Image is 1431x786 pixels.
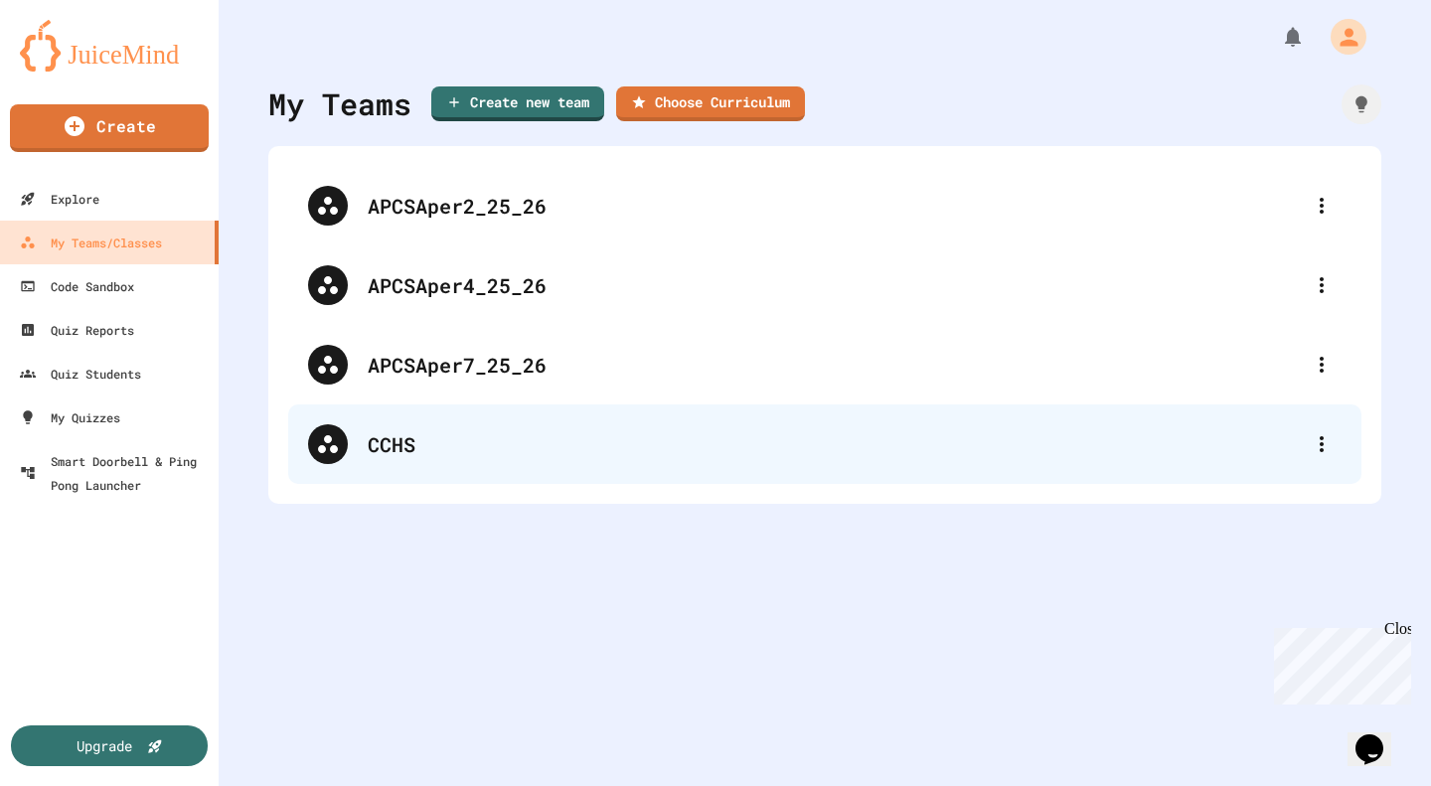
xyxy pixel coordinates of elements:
[77,735,132,756] div: Upgrade
[288,166,1361,245] div: APCSAper2_25_26
[1244,20,1310,54] div: My Notifications
[288,404,1361,484] div: CCHS
[431,86,604,121] a: Create new team
[20,187,99,211] div: Explore
[20,362,141,386] div: Quiz Students
[288,325,1361,404] div: APCSAper7_25_26
[20,20,199,72] img: logo-orange.svg
[20,449,211,497] div: Smart Doorbell & Ping Pong Launcher
[616,86,805,121] a: Choose Curriculum
[1310,14,1371,60] div: My Account
[368,270,1302,300] div: APCSAper4_25_26
[20,274,134,298] div: Code Sandbox
[20,318,134,342] div: Quiz Reports
[368,429,1302,459] div: CCHS
[268,81,411,126] div: My Teams
[10,104,209,152] a: Create
[1342,84,1381,124] div: How it works
[1266,620,1411,705] iframe: chat widget
[288,245,1361,325] div: APCSAper4_25_26
[20,231,162,254] div: My Teams/Classes
[1348,707,1411,766] iframe: chat widget
[368,191,1302,221] div: APCSAper2_25_26
[8,8,137,126] div: Chat with us now!Close
[368,350,1302,380] div: APCSAper7_25_26
[20,405,120,429] div: My Quizzes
